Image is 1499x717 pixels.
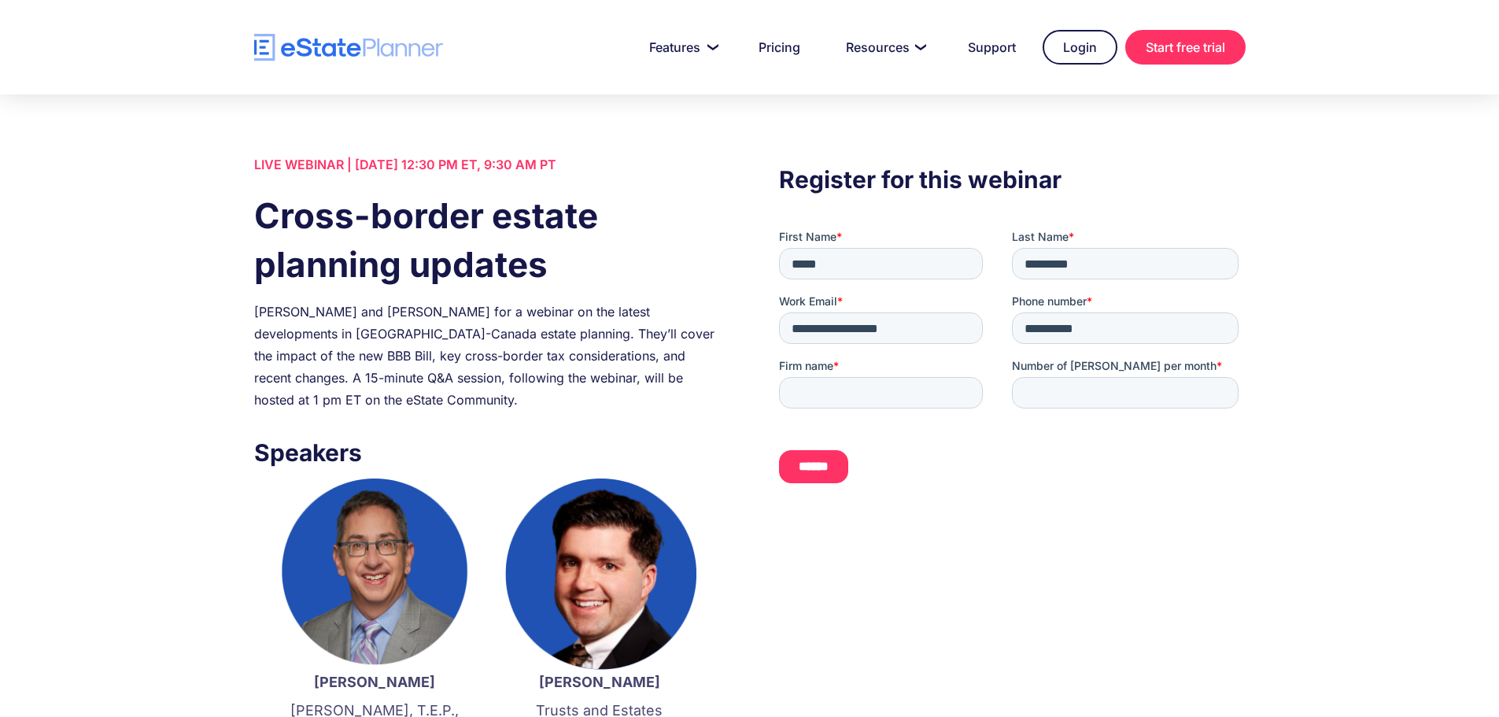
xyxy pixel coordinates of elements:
[254,153,720,176] div: LIVE WEBINAR | [DATE] 12:30 PM ET, 9:30 AM PT
[314,674,435,690] strong: [PERSON_NAME]
[740,31,819,63] a: Pricing
[254,301,720,411] div: [PERSON_NAME] and [PERSON_NAME] for a webinar on the latest developments in [GEOGRAPHIC_DATA]-Can...
[779,161,1245,198] h3: Register for this webinar
[1043,30,1117,65] a: Login
[779,229,1245,497] iframe: Form 0
[949,31,1035,63] a: Support
[254,434,720,471] h3: Speakers
[539,674,660,690] strong: [PERSON_NAME]
[254,34,443,61] a: home
[1125,30,1246,65] a: Start free trial
[827,31,941,63] a: Resources
[630,31,732,63] a: Features
[254,191,720,289] h1: Cross-border estate planning updates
